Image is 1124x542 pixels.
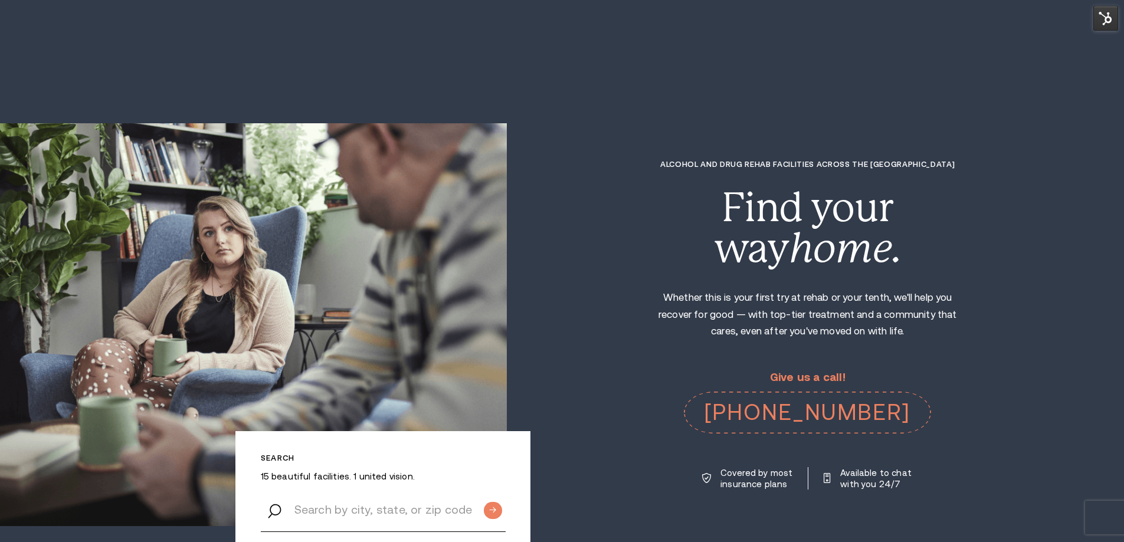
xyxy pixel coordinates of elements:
a: Covered by most insurance plans [702,467,794,490]
a: [PHONE_NUMBER] [684,392,931,433]
div: Find your way [647,188,968,268]
p: Whether this is your first try at rehab or your tenth, we'll help you recover for good — with top... [647,290,968,340]
i: home. [789,225,902,271]
p: Give us a call! [684,372,931,384]
p: Covered by most insurance plans [720,467,794,490]
img: HubSpot Tools Menu Toggle [1093,6,1118,31]
a: Available to chat with you 24/7 [824,467,913,490]
p: Search [261,454,506,462]
input: Submit [484,502,502,519]
p: Available to chat with you 24/7 [840,467,913,490]
p: 15 beautiful facilities. 1 united vision. [261,471,506,482]
h1: Alcohol and Drug Rehab Facilities across the [GEOGRAPHIC_DATA] [647,160,968,169]
input: Search by city, state, or zip code [261,487,506,532]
